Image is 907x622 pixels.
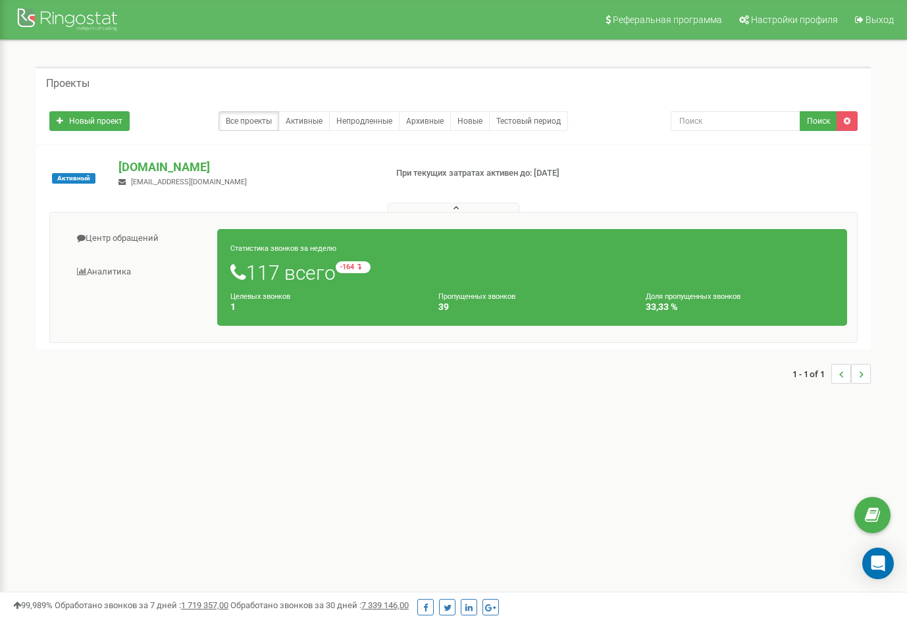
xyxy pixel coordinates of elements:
p: [DOMAIN_NAME] [118,159,375,176]
span: Активный [52,173,95,184]
span: Реферальная программа [613,14,722,25]
p: При текущих затратах активен до: [DATE] [396,167,584,180]
span: Обработано звонков за 30 дней : [230,600,409,610]
h4: 1 [230,302,419,312]
div: Open Intercom Messenger [862,548,894,579]
a: Аналитика [60,256,218,288]
small: -164 [336,261,371,273]
span: Выход [866,14,894,25]
input: Поиск [671,111,801,131]
button: Поиск [800,111,837,131]
span: Обработано звонков за 7 дней : [55,600,228,610]
small: Пропущенных звонков [438,292,515,301]
small: Статистика звонков за неделю [230,244,336,253]
span: Настройки профиля [751,14,838,25]
h4: 33,33 % [646,302,834,312]
span: 99,989% [13,600,53,610]
span: [EMAIL_ADDRESS][DOMAIN_NAME] [131,178,247,186]
a: Центр обращений [60,222,218,255]
small: Доля пропущенных звонков [646,292,740,301]
a: Новый проект [49,111,130,131]
a: Активные [278,111,330,131]
a: Тестовый период [489,111,568,131]
u: 1 719 357,00 [181,600,228,610]
h5: Проекты [46,78,90,90]
h1: 117 всего [230,261,834,284]
h4: 39 [438,302,627,312]
a: Непродленные [329,111,400,131]
nav: ... [792,351,871,397]
small: Целевых звонков [230,292,290,301]
a: Архивные [399,111,451,131]
a: Новые [450,111,490,131]
u: 7 339 146,00 [361,600,409,610]
a: Все проекты [219,111,279,131]
span: 1 - 1 of 1 [792,364,831,384]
